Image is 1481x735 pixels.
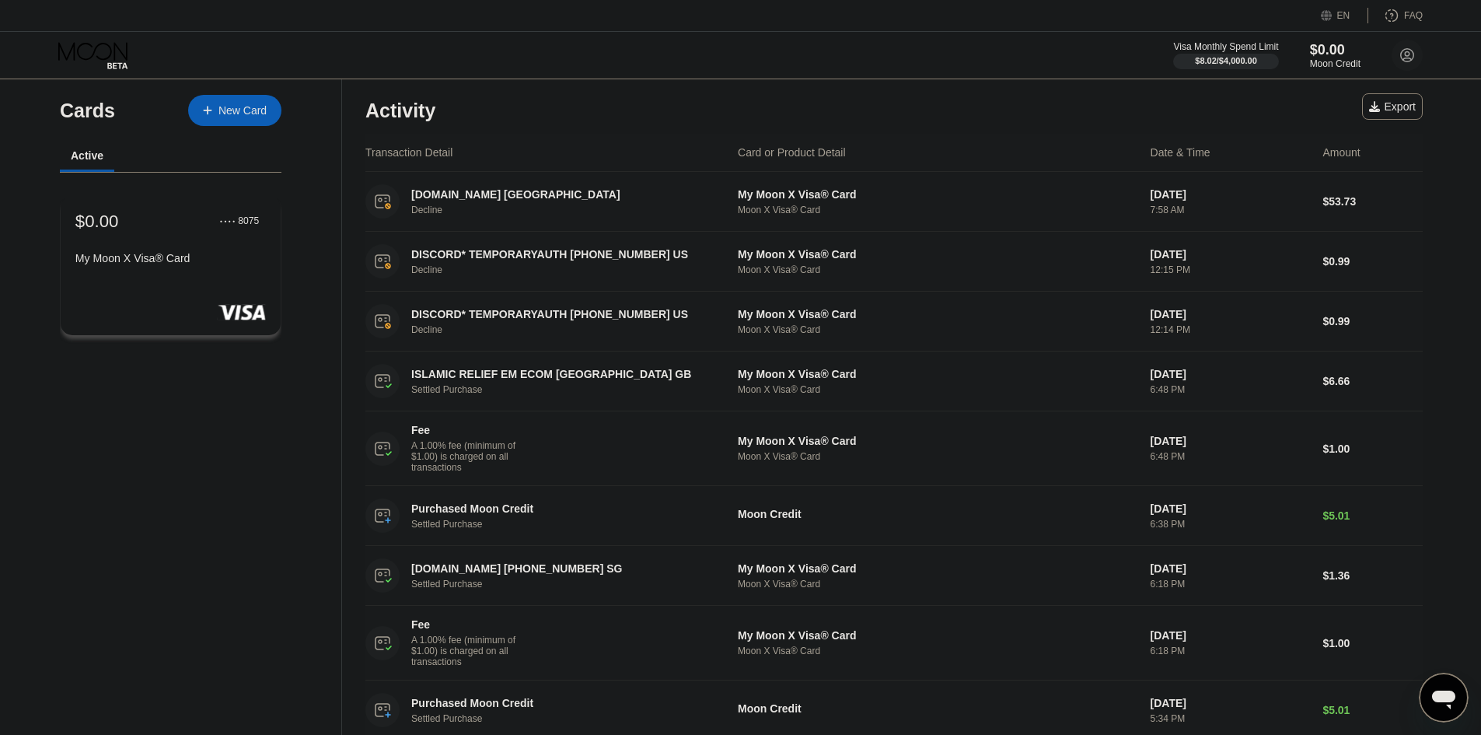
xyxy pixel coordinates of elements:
[411,618,520,631] div: Fee
[365,292,1423,352] div: DISCORD* TEMPORARYAUTH [PHONE_NUMBER] USDeclineMy Moon X Visa® CardMoon X Visa® Card[DATE]12:14 P...
[1419,673,1469,723] iframe: Button to launch messaging window
[71,149,103,162] div: Active
[238,215,259,226] div: 8075
[1322,255,1423,268] div: $0.99
[738,188,1138,201] div: My Moon X Visa® Card
[1322,195,1423,208] div: $53.73
[1322,375,1423,387] div: $6.66
[411,368,713,380] div: ISLAMIC RELIEF EM ECOM [GEOGRAPHIC_DATA] GB
[411,308,713,320] div: DISCORD* TEMPORARYAUTH [PHONE_NUMBER] US
[1322,443,1423,455] div: $1.00
[1151,646,1311,656] div: 6:18 PM
[1322,146,1360,159] div: Amount
[411,424,520,436] div: Fee
[738,384,1138,395] div: Moon X Visa® Card
[1151,451,1311,462] div: 6:48 PM
[738,508,1138,520] div: Moon Credit
[738,308,1138,320] div: My Moon X Visa® Card
[1151,562,1311,575] div: [DATE]
[1322,704,1423,716] div: $5.01
[1151,697,1311,709] div: [DATE]
[1322,637,1423,649] div: $1.00
[1404,10,1423,21] div: FAQ
[220,219,236,223] div: ● ● ● ●
[738,562,1138,575] div: My Moon X Visa® Card
[411,440,528,473] div: A 1.00% fee (minimum of $1.00) is charged on all transactions
[1337,10,1350,21] div: EN
[1362,93,1423,120] div: Export
[738,205,1138,215] div: Moon X Visa® Card
[738,368,1138,380] div: My Moon X Visa® Card
[1151,146,1210,159] div: Date & Time
[60,100,115,122] div: Cards
[1310,42,1360,58] div: $0.00
[1151,264,1311,275] div: 12:15 PM
[411,188,713,201] div: [DOMAIN_NAME] [GEOGRAPHIC_DATA]
[411,697,713,709] div: Purchased Moon Credit
[1151,519,1311,530] div: 6:38 PM
[1151,308,1311,320] div: [DATE]
[411,324,735,335] div: Decline
[738,324,1138,335] div: Moon X Visa® Card
[411,562,713,575] div: [DOMAIN_NAME] [PHONE_NUMBER] SG
[365,546,1423,606] div: [DOMAIN_NAME] [PHONE_NUMBER] SGSettled PurchaseMy Moon X Visa® CardMoon X Visa® Card[DATE]6:18 PM...
[411,579,735,590] div: Settled Purchase
[738,435,1138,447] div: My Moon X Visa® Card
[411,502,713,515] div: Purchased Moon Credit
[1151,368,1311,380] div: [DATE]
[365,352,1423,411] div: ISLAMIC RELIEF EM ECOM [GEOGRAPHIC_DATA] GBSettled PurchaseMy Moon X Visa® CardMoon X Visa® Card[...
[738,451,1138,462] div: Moon X Visa® Card
[365,606,1423,681] div: FeeA 1.00% fee (minimum of $1.00) is charged on all transactionsMy Moon X Visa® CardMoon X Visa® ...
[1322,569,1423,582] div: $1.36
[411,713,735,724] div: Settled Purchase
[75,211,119,231] div: $0.00
[411,264,735,275] div: Decline
[1151,629,1311,642] div: [DATE]
[61,196,281,335] div: $0.00● ● ● ●8075My Moon X Visa® Card
[188,95,281,126] div: New Card
[738,146,846,159] div: Card or Product Detail
[1369,100,1416,113] div: Export
[1321,8,1368,23] div: EN
[365,172,1423,232] div: [DOMAIN_NAME] [GEOGRAPHIC_DATA]DeclineMy Moon X Visa® CardMoon X Visa® Card[DATE]7:58 AM$53.73
[1151,188,1311,201] div: [DATE]
[365,486,1423,546] div: Purchased Moon CreditSettled PurchaseMoon Credit[DATE]6:38 PM$5.01
[738,264,1138,275] div: Moon X Visa® Card
[1368,8,1423,23] div: FAQ
[1322,315,1423,327] div: $0.99
[1310,42,1360,69] div: $0.00Moon Credit
[411,384,735,395] div: Settled Purchase
[1173,41,1278,52] div: Visa Monthly Spend Limit
[1151,205,1311,215] div: 7:58 AM
[411,519,735,530] div: Settled Purchase
[1322,509,1423,522] div: $5.01
[365,411,1423,486] div: FeeA 1.00% fee (minimum of $1.00) is charged on all transactionsMy Moon X Visa® CardMoon X Visa® ...
[738,629,1138,642] div: My Moon X Visa® Card
[1151,435,1311,447] div: [DATE]
[365,100,435,122] div: Activity
[411,248,713,261] div: DISCORD* TEMPORARYAUTH [PHONE_NUMBER] US
[738,248,1138,261] div: My Moon X Visa® Card
[411,635,528,667] div: A 1.00% fee (minimum of $1.00) is charged on all transactions
[218,104,267,117] div: New Card
[1195,56,1257,65] div: $8.02 / $4,000.00
[1310,58,1360,69] div: Moon Credit
[1173,41,1278,69] div: Visa Monthly Spend Limit$8.02/$4,000.00
[75,252,266,264] div: My Moon X Visa® Card
[1151,713,1311,724] div: 5:34 PM
[738,702,1138,715] div: Moon Credit
[365,146,452,159] div: Transaction Detail
[1151,324,1311,335] div: 12:14 PM
[738,579,1138,590] div: Moon X Visa® Card
[1151,384,1311,395] div: 6:48 PM
[365,232,1423,292] div: DISCORD* TEMPORARYAUTH [PHONE_NUMBER] USDeclineMy Moon X Visa® CardMoon X Visa® Card[DATE]12:15 P...
[1151,502,1311,515] div: [DATE]
[1151,579,1311,590] div: 6:18 PM
[411,205,735,215] div: Decline
[1151,248,1311,261] div: [DATE]
[738,646,1138,656] div: Moon X Visa® Card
